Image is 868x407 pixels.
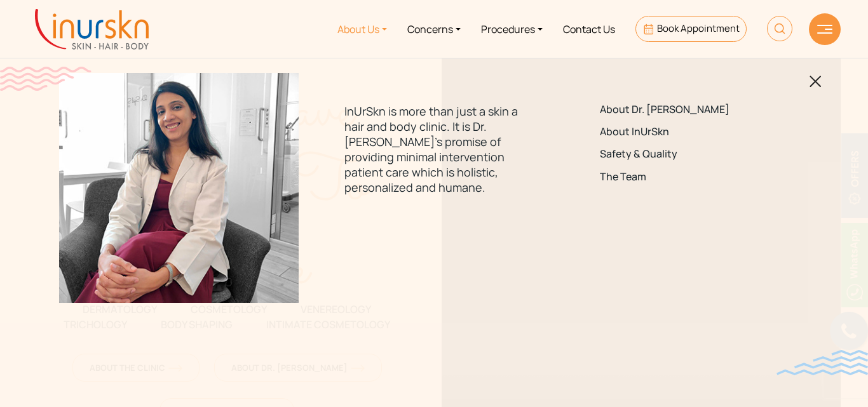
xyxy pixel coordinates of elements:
img: blackclosed [810,76,822,88]
a: Concerns [397,5,471,53]
p: InUrSkn is more than just a skin a hair and body clinic. It is Dr. [PERSON_NAME]'s promise of pro... [344,103,523,195]
a: About Us [327,5,397,53]
a: Safety & Quality [600,148,778,160]
a: Procedures [471,5,553,53]
span: Book Appointment [657,22,740,35]
a: Book Appointment [635,16,747,42]
img: inurskn-logo [35,9,149,50]
img: hamLine.svg [817,25,832,34]
a: The Team [600,171,778,183]
a: Contact Us [553,5,625,53]
img: menuabout [59,73,299,303]
img: HeaderSearch [767,16,792,41]
a: About Dr. [PERSON_NAME] [600,103,778,116]
img: bluewave [776,350,868,375]
a: About InUrSkn [600,126,778,138]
